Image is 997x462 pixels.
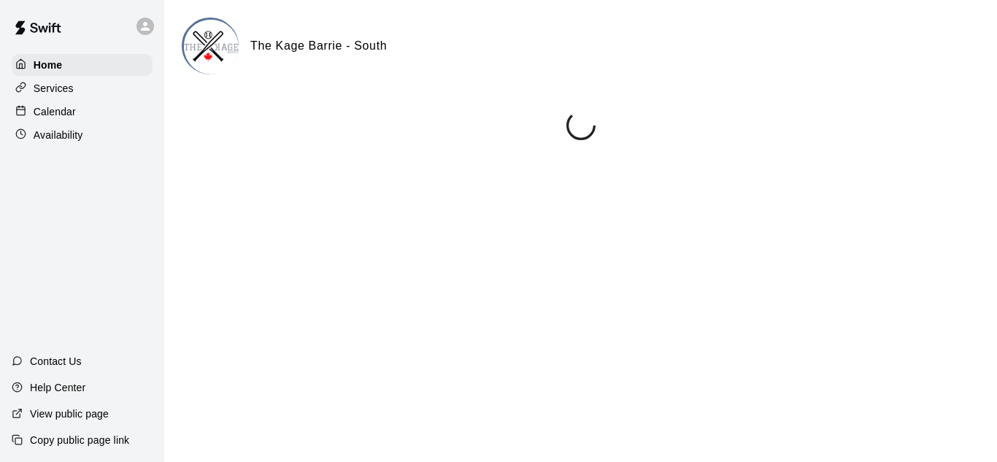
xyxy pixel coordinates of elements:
p: Availability [34,128,83,142]
p: Home [34,58,63,72]
h6: The Kage Barrie - South [250,36,387,55]
p: Copy public page link [30,433,129,447]
p: View public page [30,407,109,421]
a: Availability [12,124,153,146]
img: The Kage Barrie - South logo [184,20,239,74]
a: Calendar [12,101,153,123]
a: Services [12,77,153,99]
p: Help Center [30,380,85,395]
p: Services [34,81,74,96]
a: Home [12,54,153,76]
p: Calendar [34,104,76,119]
p: Contact Us [30,354,82,369]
